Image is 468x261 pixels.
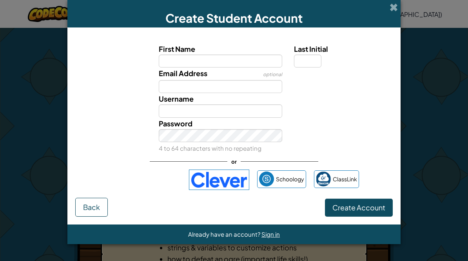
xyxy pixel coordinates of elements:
small: 4 to 64 characters with no repeating [159,144,261,152]
div: Sign in with Google. Opens in new tab [109,171,181,188]
span: Schoology [276,173,304,185]
span: Email Address [159,69,207,78]
span: Back [83,203,100,212]
span: Username [159,94,194,103]
button: Create Account [325,199,393,217]
span: First Name [159,44,195,53]
span: optional [263,71,282,77]
span: Create Student Account [165,11,303,26]
span: Create Account [332,203,385,212]
span: ClassLink [333,173,357,185]
iframe: Sign in with Google Dialog [307,8,460,116]
span: or [227,156,241,167]
span: Already have an account? [188,230,261,238]
a: Sign in [261,230,280,238]
span: Password [159,119,192,128]
img: classlink-logo-small.png [316,172,331,186]
img: clever-logo-blue.png [189,170,249,190]
img: schoology.png [259,172,274,186]
span: Last Initial [294,44,328,53]
button: Back [75,198,108,217]
iframe: Sign in with Google Button [105,171,185,188]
